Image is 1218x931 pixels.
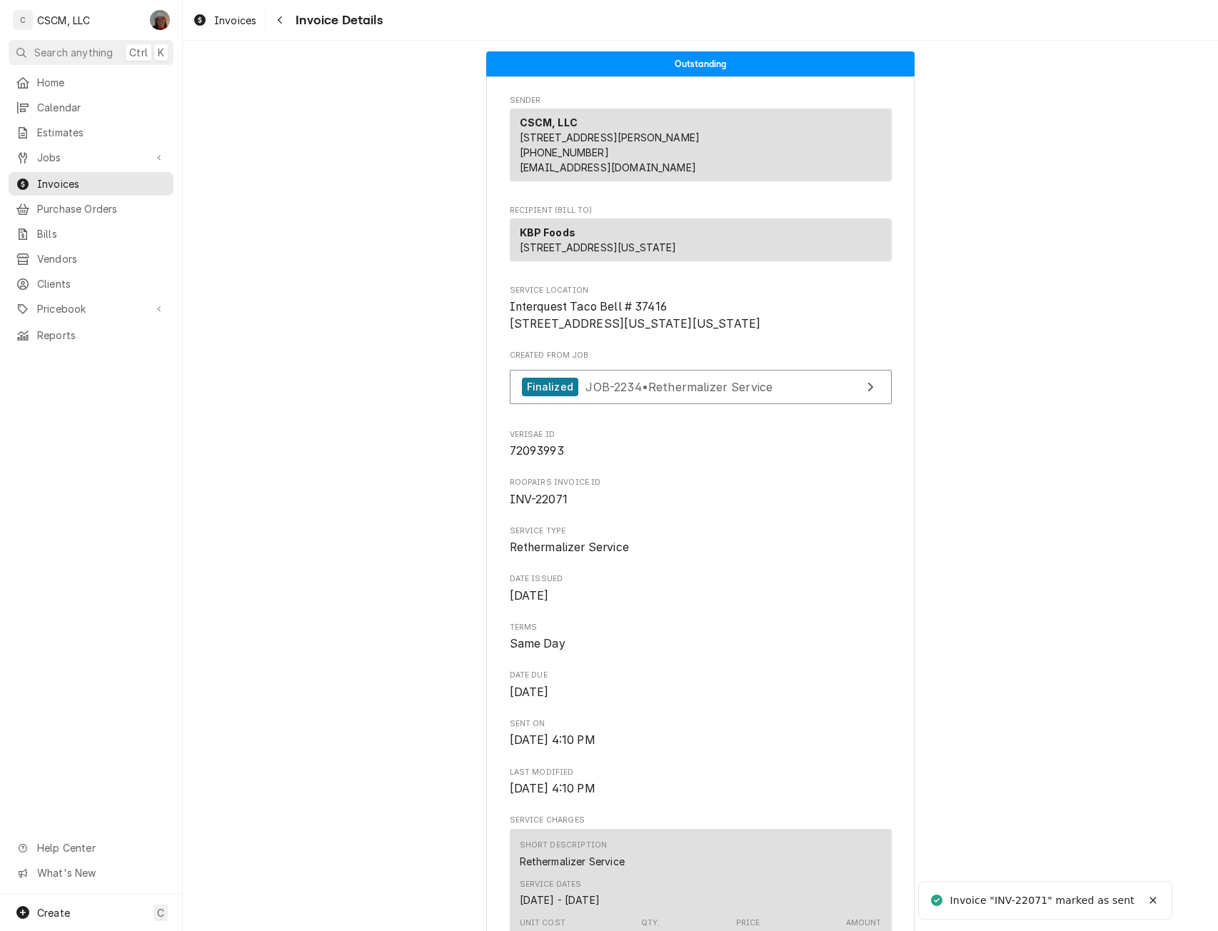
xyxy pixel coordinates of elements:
div: Short Description [520,840,608,851]
div: Qty. [641,917,660,929]
span: Date Due [510,684,892,701]
span: Purchase Orders [37,201,166,216]
div: Invoice "INV-22071" marked as sent [950,893,1137,908]
span: [STREET_ADDRESS][US_STATE] [520,241,677,253]
span: Date Due [510,670,892,681]
div: Sender [510,109,892,187]
div: Date Due [510,670,892,700]
span: Date Issued [510,588,892,605]
div: Service Dates [520,879,600,907]
span: Home [37,75,166,90]
div: Service Dates [520,879,582,890]
a: Bills [9,222,173,246]
a: Estimates [9,121,173,144]
span: K [158,45,164,60]
button: Search anythingCtrlK [9,40,173,65]
div: Service Type [510,525,892,556]
span: Jobs [37,150,145,165]
span: Invoices [214,13,256,28]
strong: CSCM, LLC [520,116,578,129]
div: Terms [510,622,892,653]
span: Invoices [37,176,166,191]
a: [EMAIL_ADDRESS][DOMAIN_NAME] [520,161,696,173]
div: Created From Job [510,350,892,411]
div: Roopairs Invoice ID [510,477,892,508]
div: Invoice Recipient [510,205,892,268]
span: [STREET_ADDRESS][PERSON_NAME] [520,131,700,144]
span: INV-22071 [510,493,568,506]
span: Date Issued [510,573,892,585]
span: Sent On [510,732,892,749]
span: Recipient (Bill To) [510,205,892,216]
span: JOB-2234 • Rethermalizer Service [585,379,772,393]
span: Terms [510,622,892,633]
span: Last Modified [510,780,892,797]
span: Rethermalizer Service [510,540,629,554]
div: Dena Vecchetti's Avatar [150,10,170,30]
span: Service Charges [510,815,892,826]
a: Invoices [187,9,262,32]
div: Recipient (Bill To) [510,218,892,261]
div: DV [150,10,170,30]
span: Sender [510,95,892,106]
a: [PHONE_NUMBER] [520,146,609,158]
span: Last Modified [510,767,892,778]
strong: KBP Foods [520,226,575,238]
span: Pricebook [37,301,145,316]
div: Price [736,917,760,929]
div: C [13,10,33,30]
span: [DATE] 4:10 PM [510,782,595,795]
span: Reports [37,328,166,343]
span: Verisae ID [510,429,892,441]
a: Vendors [9,247,173,271]
div: Recipient (Bill To) [510,218,892,267]
a: Go to Jobs [9,146,173,169]
div: CSCM, LLC [37,13,90,28]
span: Created From Job [510,350,892,361]
span: Service Location [510,298,892,332]
div: Invoice Sender [510,95,892,188]
span: Service Type [510,539,892,556]
div: Sender [510,109,892,181]
div: Service Dates [520,892,600,907]
div: Unit Cost [520,917,565,929]
span: Service Type [510,525,892,537]
a: Purchase Orders [9,197,173,221]
div: Status [486,51,915,76]
a: Invoices [9,172,173,196]
span: [DATE] 4:10 PM [510,733,595,747]
div: Finalized [522,378,578,397]
span: What's New [37,865,165,880]
div: Short Description [520,840,625,868]
div: Date Issued [510,573,892,604]
div: Last Modified [510,767,892,797]
span: Create [37,907,70,919]
span: C [157,905,164,920]
div: Verisae ID [510,429,892,460]
span: Outstanding [675,59,727,69]
button: Navigate back [268,9,291,31]
span: Same Day [510,637,565,650]
span: Interquest Taco Bell # 37416 [STREET_ADDRESS][US_STATE][US_STATE] [510,300,761,331]
span: 72093993 [510,444,564,458]
span: Search anything [34,45,113,60]
a: Home [9,71,173,94]
span: Roopairs Invoice ID [510,491,892,508]
div: Short Description [520,854,625,869]
div: Sent On [510,718,892,749]
span: Verisae ID [510,443,892,460]
span: Service Location [510,285,892,296]
a: View Job [510,370,892,405]
div: Service Location [510,285,892,333]
span: Calendar [37,100,166,115]
span: [DATE] [510,589,549,603]
div: Amount [846,917,882,929]
span: Estimates [37,125,166,140]
a: Go to What's New [9,861,173,885]
span: Roopairs Invoice ID [510,477,892,488]
span: Sent On [510,718,892,730]
span: Bills [37,226,166,241]
span: [DATE] [510,685,549,699]
span: Vendors [37,251,166,266]
a: Reports [9,323,173,347]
